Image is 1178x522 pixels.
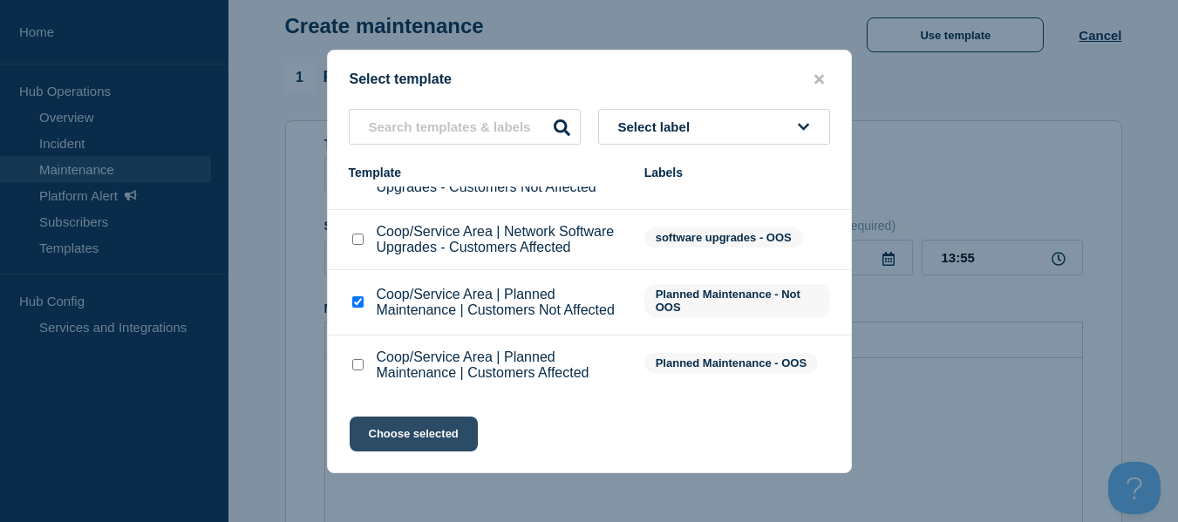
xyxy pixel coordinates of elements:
input: Coop/Service Area | Network Software Upgrades - Customers Affected checkbox [352,234,364,245]
button: close button [809,71,829,88]
input: Coop/Service Area | Planned Maintenance | Customers Not Affected checkbox [352,296,364,308]
p: Coop/Service Area | Planned Maintenance | Customers Affected [377,349,627,381]
span: Select label [618,119,698,134]
input: Coop/Service Area | Planned Maintenance | Customers Affected checkbox [352,359,364,370]
button: Select label [598,109,830,145]
button: Choose selected [350,417,478,451]
input: Search templates & labels [349,109,581,145]
div: Template [349,166,627,180]
p: Coop/Service Area | Network Software Upgrades - Customers Affected [377,224,627,255]
span: Planned Maintenance - OOS [644,353,818,373]
div: Select template [328,71,851,88]
span: software upgrades - OOS [644,227,803,247]
p: Coop/Service Area | Planned Maintenance | Customers Not Affected [377,287,627,318]
div: Labels [644,166,830,180]
span: Planned Maintenance - Not OOS [644,284,830,317]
